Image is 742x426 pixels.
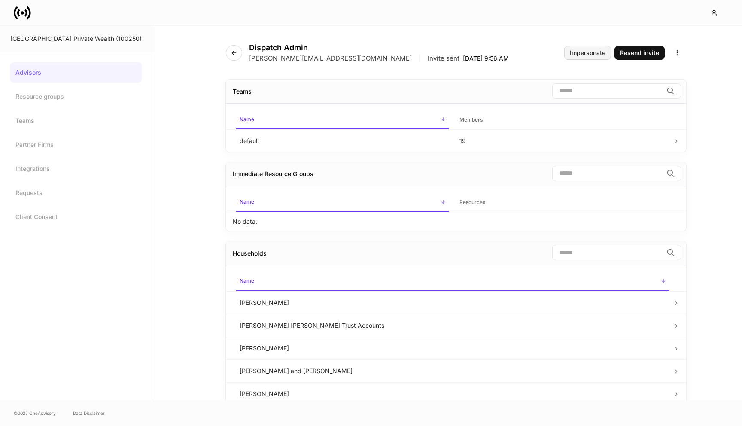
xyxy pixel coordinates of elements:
a: Integrations [10,158,142,179]
h6: Name [240,115,254,123]
button: Impersonate [564,46,611,60]
h6: Members [459,116,483,124]
td: 19 [453,129,673,152]
p: No data. [233,217,257,226]
p: | [419,54,421,63]
a: Advisors [10,62,142,83]
span: Members [456,111,669,129]
a: Client Consent [10,207,142,227]
div: Resend invite [620,50,659,56]
h6: Name [240,277,254,285]
h6: Name [240,198,254,206]
div: Teams [233,87,252,96]
p: [DATE] 9:56 AM [463,54,509,63]
a: Teams [10,110,142,131]
div: Impersonate [570,50,605,56]
td: [PERSON_NAME] [233,337,673,359]
a: Resource groups [10,86,142,107]
td: [PERSON_NAME] [233,382,673,405]
p: Invite sent [428,54,459,63]
a: Requests [10,183,142,203]
div: [GEOGRAPHIC_DATA] Private Wealth (100250) [10,34,142,43]
span: © 2025 OneAdvisory [14,410,56,417]
td: [PERSON_NAME] and [PERSON_NAME] [233,359,673,382]
td: default [233,129,453,152]
a: Partner Firms [10,134,142,155]
a: Data Disclaimer [73,410,105,417]
div: Households [233,249,267,258]
button: Resend invite [614,46,665,60]
p: [PERSON_NAME][EMAIL_ADDRESS][DOMAIN_NAME] [249,54,412,63]
span: Resources [456,194,669,211]
div: Immediate Resource Groups [233,170,313,178]
span: Name [236,272,669,291]
span: Name [236,193,450,212]
td: [PERSON_NAME] [PERSON_NAME] Trust Accounts [233,314,673,337]
td: [PERSON_NAME] [233,291,673,314]
h6: Resources [459,198,485,206]
h4: Dispatch Admin [249,43,509,52]
span: Name [236,111,450,129]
